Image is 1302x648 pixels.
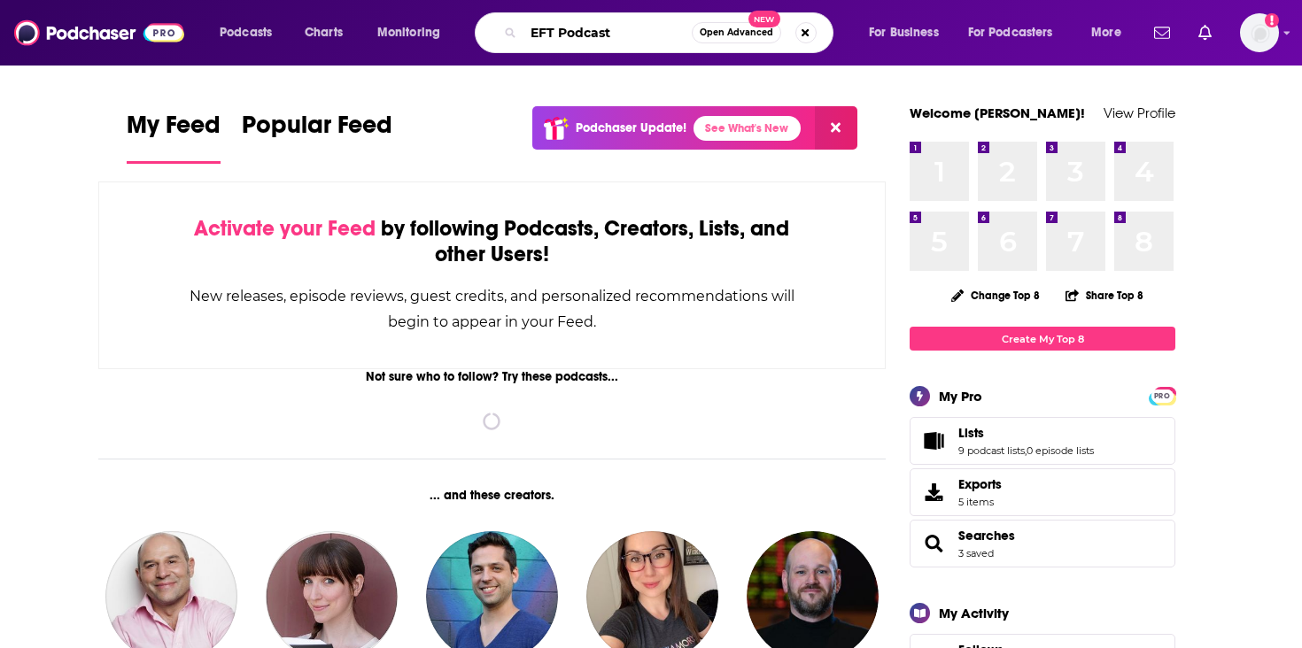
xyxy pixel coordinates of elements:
span: Activate your Feed [194,215,376,242]
span: Searches [910,520,1175,567]
a: Create My Top 8 [910,327,1175,351]
img: Podchaser - Follow, Share and Rate Podcasts [14,16,184,50]
a: Lists [958,425,1094,441]
span: For Podcasters [968,20,1053,45]
div: ... and these creators. [98,488,886,503]
button: Share Top 8 [1065,278,1144,312]
span: Podcasts [220,20,272,45]
button: open menu [856,19,961,47]
span: Charts [305,20,343,45]
div: My Activity [939,605,1009,621]
span: Monitoring [377,20,440,45]
svg: Add a profile image [1265,13,1279,27]
span: Exports [958,476,1002,492]
div: Search podcasts, credits, & more... [492,12,850,53]
img: User Profile [1240,13,1279,52]
div: by following Podcasts, Creators, Lists, and other Users! [188,216,796,267]
a: 9 podcast lists [958,444,1025,457]
a: Searches [958,528,1015,544]
span: , [1025,444,1027,457]
button: Change Top 8 [941,284,1050,306]
a: My Feed [127,110,221,164]
button: open menu [207,19,295,47]
span: Open Advanced [700,28,773,37]
span: Lists [910,417,1175,465]
a: Welcome [PERSON_NAME]! [910,104,1085,121]
div: Not sure who to follow? Try these podcasts... [98,369,886,384]
span: More [1091,20,1121,45]
div: My Pro [939,388,982,405]
a: View Profile [1104,104,1175,121]
span: Lists [958,425,984,441]
button: open menu [957,19,1079,47]
div: New releases, episode reviews, guest credits, and personalized recommendations will begin to appe... [188,283,796,335]
span: For Business [869,20,939,45]
a: Show notifications dropdown [1147,18,1177,48]
a: Exports [910,468,1175,516]
a: See What's New [694,116,801,141]
span: PRO [1151,390,1173,403]
button: open menu [365,19,463,47]
button: open menu [1079,19,1143,47]
a: Show notifications dropdown [1191,18,1219,48]
span: Exports [916,480,951,505]
button: Open AdvancedNew [692,22,781,43]
input: Search podcasts, credits, & more... [523,19,692,47]
a: Popular Feed [242,110,392,164]
span: New [748,11,780,27]
a: 3 saved [958,547,994,559]
span: Popular Feed [242,110,392,150]
a: Lists [916,428,951,453]
a: PRO [1151,389,1173,402]
span: My Feed [127,110,221,150]
p: Podchaser Update! [576,120,686,135]
button: Show profile menu [1240,13,1279,52]
span: Logged in as derettb [1240,13,1279,52]
a: 0 episode lists [1027,444,1094,457]
span: 5 items [958,496,1002,508]
a: Searches [916,531,951,556]
a: Charts [293,19,353,47]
